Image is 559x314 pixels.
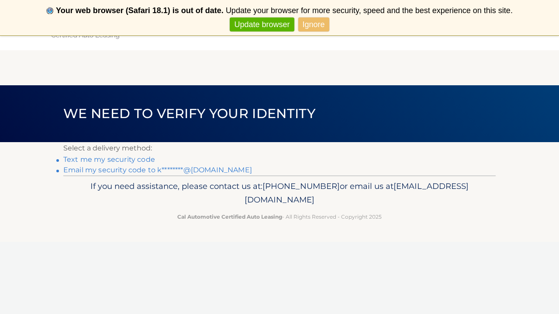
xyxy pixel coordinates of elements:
[230,17,294,32] a: Update browser
[56,6,224,15] b: Your web browser (Safari 18.1) is out of date.
[63,105,315,122] span: We need to verify your identity
[63,166,252,174] a: Email my security code to k********@[DOMAIN_NAME]
[69,212,490,221] p: - All Rights Reserved - Copyright 2025
[63,155,155,164] a: Text me my security code
[298,17,329,32] a: Ignore
[63,142,496,154] p: Select a delivery method:
[226,6,513,15] span: Update your browser for more security, speed and the best experience on this site.
[177,213,282,220] strong: Cal Automotive Certified Auto Leasing
[262,181,340,191] span: [PHONE_NUMBER]
[69,179,490,207] p: If you need assistance, please contact us at: or email us at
